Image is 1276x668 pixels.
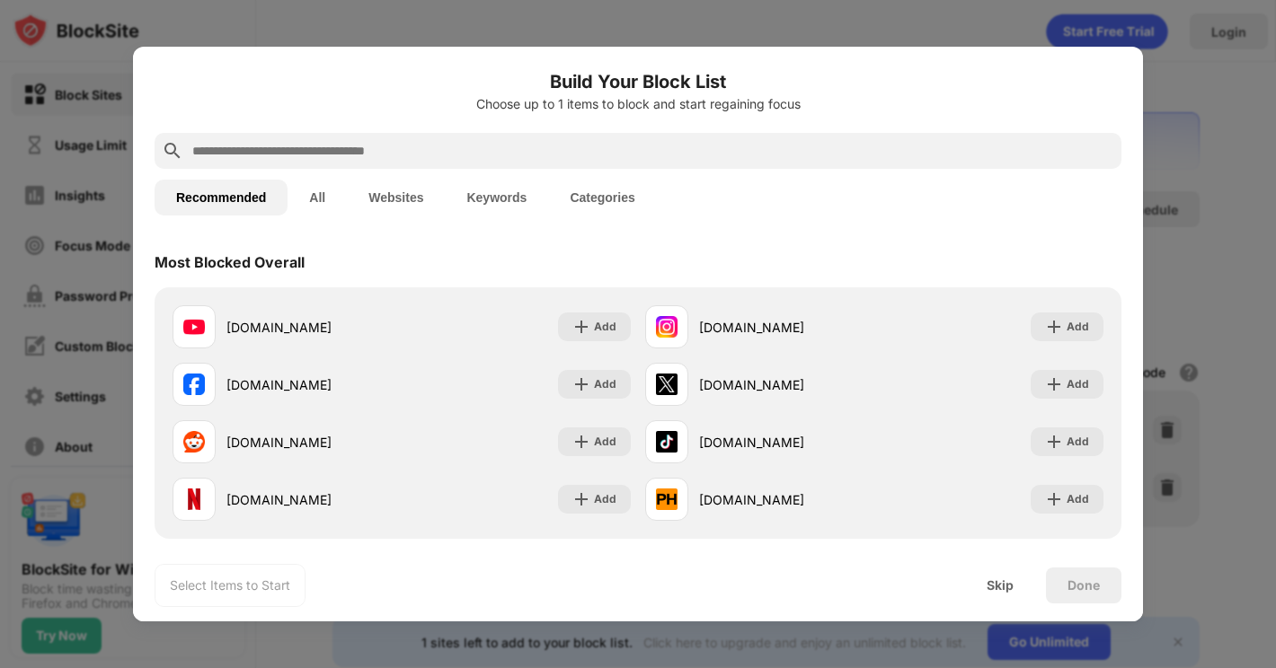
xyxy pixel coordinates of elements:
div: [DOMAIN_NAME] [699,318,874,337]
img: favicons [183,488,205,510]
div: [DOMAIN_NAME] [226,318,402,337]
img: favicons [656,316,678,338]
img: search.svg [162,140,183,162]
h6: Build Your Block List [155,68,1121,95]
button: Keywords [445,180,548,215]
div: [DOMAIN_NAME] [226,490,402,509]
div: Done [1068,578,1100,593]
div: Select Items to Start [170,576,290,594]
div: [DOMAIN_NAME] [699,490,874,509]
div: [DOMAIN_NAME] [699,433,874,452]
button: All [288,180,347,215]
div: Choose up to 1 items to block and start regaining focus [155,97,1121,111]
img: favicons [656,488,678,510]
img: favicons [656,374,678,395]
button: Websites [347,180,445,215]
div: Add [1067,375,1089,393]
div: Add [594,318,616,336]
button: Recommended [155,180,288,215]
div: [DOMAIN_NAME] [699,375,874,394]
div: Add [1067,318,1089,336]
img: favicons [183,431,205,453]
button: Categories [548,180,656,215]
div: [DOMAIN_NAME] [226,433,402,452]
div: Add [1067,490,1089,508]
div: Add [594,433,616,451]
img: favicons [183,374,205,395]
div: Add [1067,433,1089,451]
div: Add [594,490,616,508]
div: Most Blocked Overall [155,253,305,271]
img: favicons [656,431,678,453]
div: Skip [987,578,1014,593]
img: favicons [183,316,205,338]
div: [DOMAIN_NAME] [226,375,402,394]
div: Add [594,375,616,393]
